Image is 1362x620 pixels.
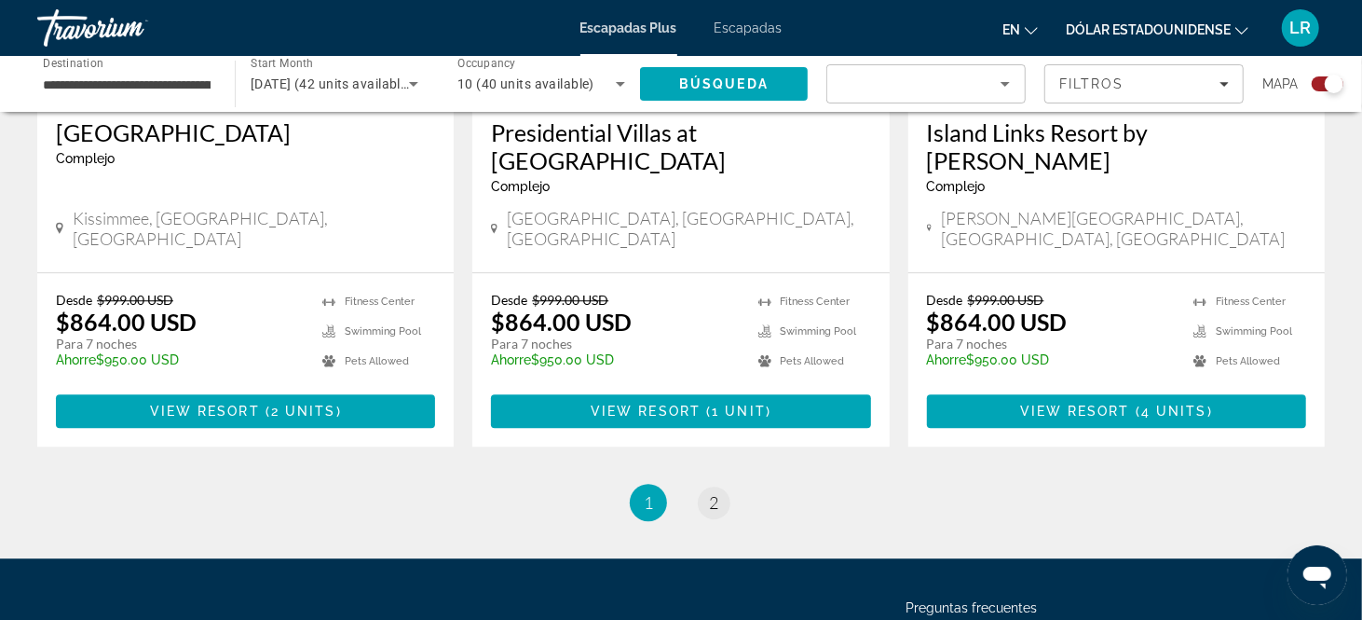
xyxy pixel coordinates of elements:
span: 10 (40 units available) [457,76,594,91]
span: Pets Allowed [345,355,409,367]
span: ( ) [701,404,771,419]
span: Complejo [491,179,550,194]
a: Travorium [37,4,224,52]
span: Destination [43,57,103,70]
span: Desde [491,292,527,308]
span: Desde [56,292,92,308]
button: View Resort(2 units) [56,394,435,428]
p: $864.00 USD [56,308,197,336]
button: Cambiar moneda [1066,16,1248,43]
span: $999.00 USD [97,292,173,308]
a: Escapadas Plus [580,21,677,35]
span: View Resort [150,404,260,419]
span: [GEOGRAPHIC_DATA], [GEOGRAPHIC_DATA], [GEOGRAPHIC_DATA] [507,208,870,249]
a: [GEOGRAPHIC_DATA] [56,118,435,146]
button: Menú de usuario [1276,8,1325,48]
button: View Resort(4 units) [927,394,1306,428]
p: $864.00 USD [491,308,632,336]
button: Filters [1044,64,1244,103]
p: $950.00 USD [56,352,304,367]
span: Swimming Pool [1216,325,1292,338]
a: Presidential Villas at [GEOGRAPHIC_DATA] [491,118,870,174]
span: ( ) [1130,404,1213,419]
p: $864.00 USD [927,308,1068,336]
span: Swimming Pool [781,325,857,338]
span: ( ) [260,404,342,419]
span: Filtros [1059,76,1124,91]
span: Ahorre [56,352,96,367]
a: Preguntas frecuentes [906,600,1037,615]
span: Mapa [1262,71,1298,97]
span: 2 [709,492,718,513]
span: Ahorre [927,352,967,367]
p: $950.00 USD [927,352,1175,367]
span: $999.00 USD [532,292,608,308]
span: Pets Allowed [1216,355,1280,367]
button: View Resort(1 unit) [491,394,870,428]
span: 2 units [271,404,336,419]
span: Swimming Pool [345,325,421,338]
a: Escapadas [715,21,783,35]
span: Desde [927,292,963,308]
p: Para 7 noches [56,336,304,352]
font: LR [1290,18,1312,37]
span: Occupancy [457,58,516,71]
span: 1 [644,492,653,513]
button: Search [640,67,808,101]
span: Pets Allowed [781,355,845,367]
span: Búsqueda [679,76,769,91]
span: 1 unit [712,404,766,419]
iframe: Botón para iniciar la ventana de mensajería [1287,545,1347,605]
span: [DATE] (42 units available) [251,76,413,91]
span: Fitness Center [1216,296,1286,308]
span: Ahorre [491,352,531,367]
a: Island Links Resort by [PERSON_NAME] [927,118,1306,174]
span: Fitness Center [345,296,415,308]
span: Fitness Center [781,296,851,308]
span: [PERSON_NAME][GEOGRAPHIC_DATA], [GEOGRAPHIC_DATA], [GEOGRAPHIC_DATA] [941,208,1306,249]
p: Para 7 noches [927,336,1175,352]
span: View Resort [1020,404,1130,419]
nav: Pagination [37,484,1325,521]
span: Start Month [251,58,313,71]
font: en [1002,22,1020,37]
span: View Resort [591,404,701,419]
button: Cambiar idioma [1002,16,1038,43]
mat-select: Sort by [842,73,1010,95]
span: Complejo [56,151,115,166]
p: Para 7 noches [491,336,739,352]
span: 4 units [1141,404,1207,419]
span: Kissimmee, [GEOGRAPHIC_DATA], [GEOGRAPHIC_DATA] [73,208,435,249]
span: $999.00 USD [968,292,1044,308]
input: Select destination [43,74,211,96]
span: Complejo [927,179,986,194]
p: $950.00 USD [491,352,739,367]
font: Dólar estadounidense [1066,22,1231,37]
